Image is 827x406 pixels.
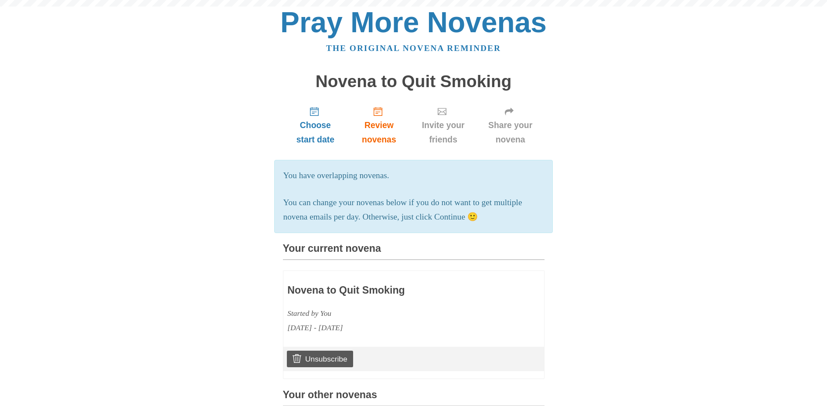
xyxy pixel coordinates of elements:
a: Share your novena [476,99,545,151]
a: Unsubscribe [287,351,353,367]
h1: Novena to Quit Smoking [283,72,545,91]
div: Started by You [287,306,489,321]
p: You can change your novenas below if you do not want to get multiple novena emails per day. Other... [283,196,544,224]
span: Review novenas [357,118,401,147]
h3: Your current novena [283,243,545,260]
div: [DATE] - [DATE] [287,321,489,335]
p: You have overlapping novenas. [283,169,544,183]
span: Share your novena [485,118,536,147]
span: Invite your friends [419,118,468,147]
a: The original novena reminder [326,44,501,53]
a: Review novenas [348,99,410,151]
a: Invite your friends [410,99,476,151]
a: Choose start date [283,99,348,151]
a: Pray More Novenas [280,6,547,38]
span: Choose start date [292,118,340,147]
h3: Novena to Quit Smoking [287,285,489,296]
